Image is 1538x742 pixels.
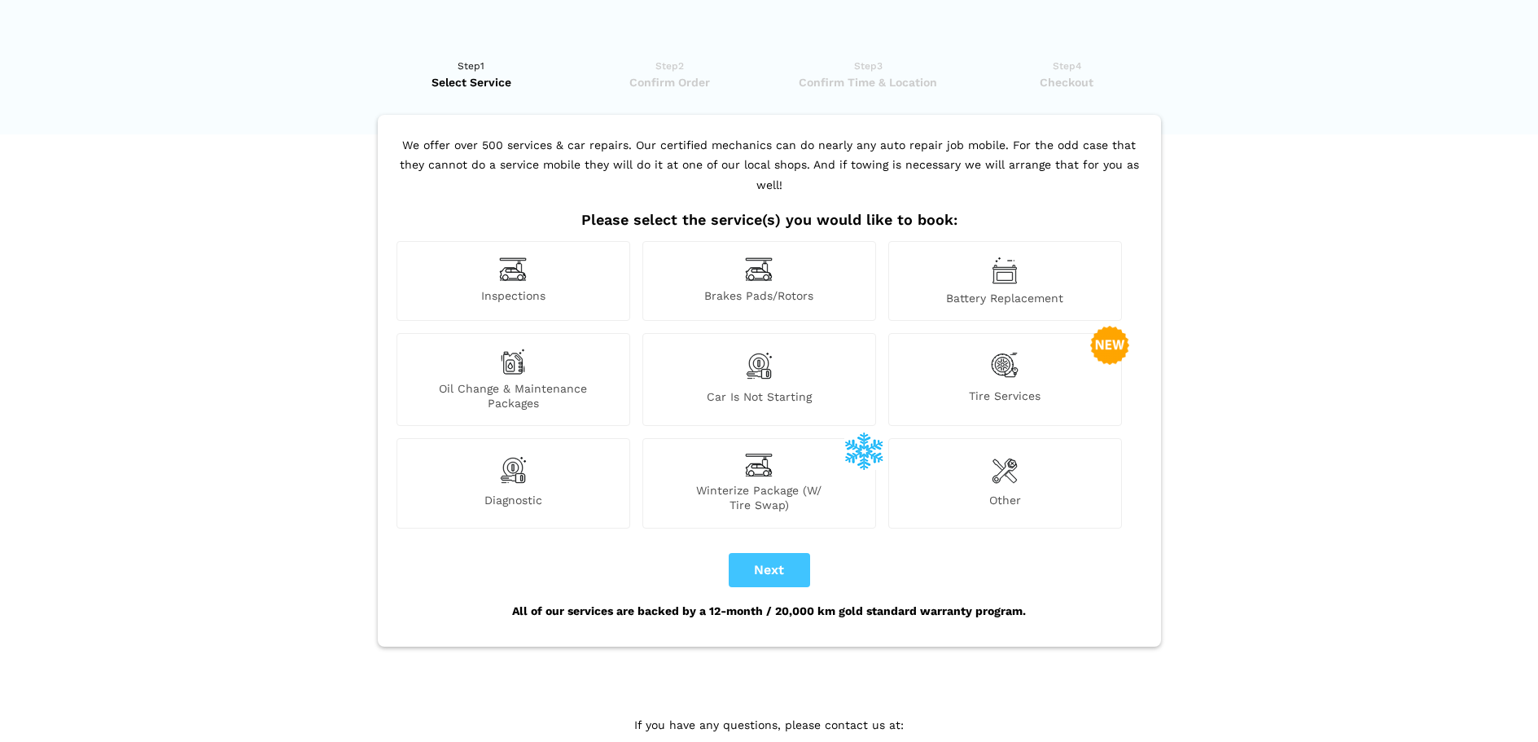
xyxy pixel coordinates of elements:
a: Step2 [576,58,764,90]
span: Confirm Time & Location [774,74,962,90]
span: Brakes Pads/Rotors [643,288,875,305]
a: Step1 [378,58,566,90]
h2: Please select the service(s) you would like to book: [392,211,1146,229]
button: Next [729,553,810,587]
img: new-badge-2-48.png [1090,326,1129,365]
span: Checkout [973,74,1161,90]
span: Inspections [397,288,629,305]
p: We offer over 500 services & car repairs. Our certified mechanics can do nearly any auto repair j... [392,135,1146,212]
span: Other [889,493,1121,512]
span: Select Service [378,74,566,90]
span: Car is not starting [643,389,875,411]
img: winterize-icon_1.png [844,431,883,470]
p: If you have any questions, please contact us at: [513,716,1026,734]
span: Confirm Order [576,74,764,90]
span: Battery Replacement [889,291,1121,305]
span: Oil Change & Maintenance Packages [397,381,629,411]
a: Step4 [973,58,1161,90]
a: Step3 [774,58,962,90]
div: All of our services are backed by a 12-month / 20,000 km gold standard warranty program. [392,587,1146,634]
span: Winterize Package (W/ Tire Swap) [643,483,875,512]
span: Diagnostic [397,493,629,512]
span: Tire Services [889,389,1121,411]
